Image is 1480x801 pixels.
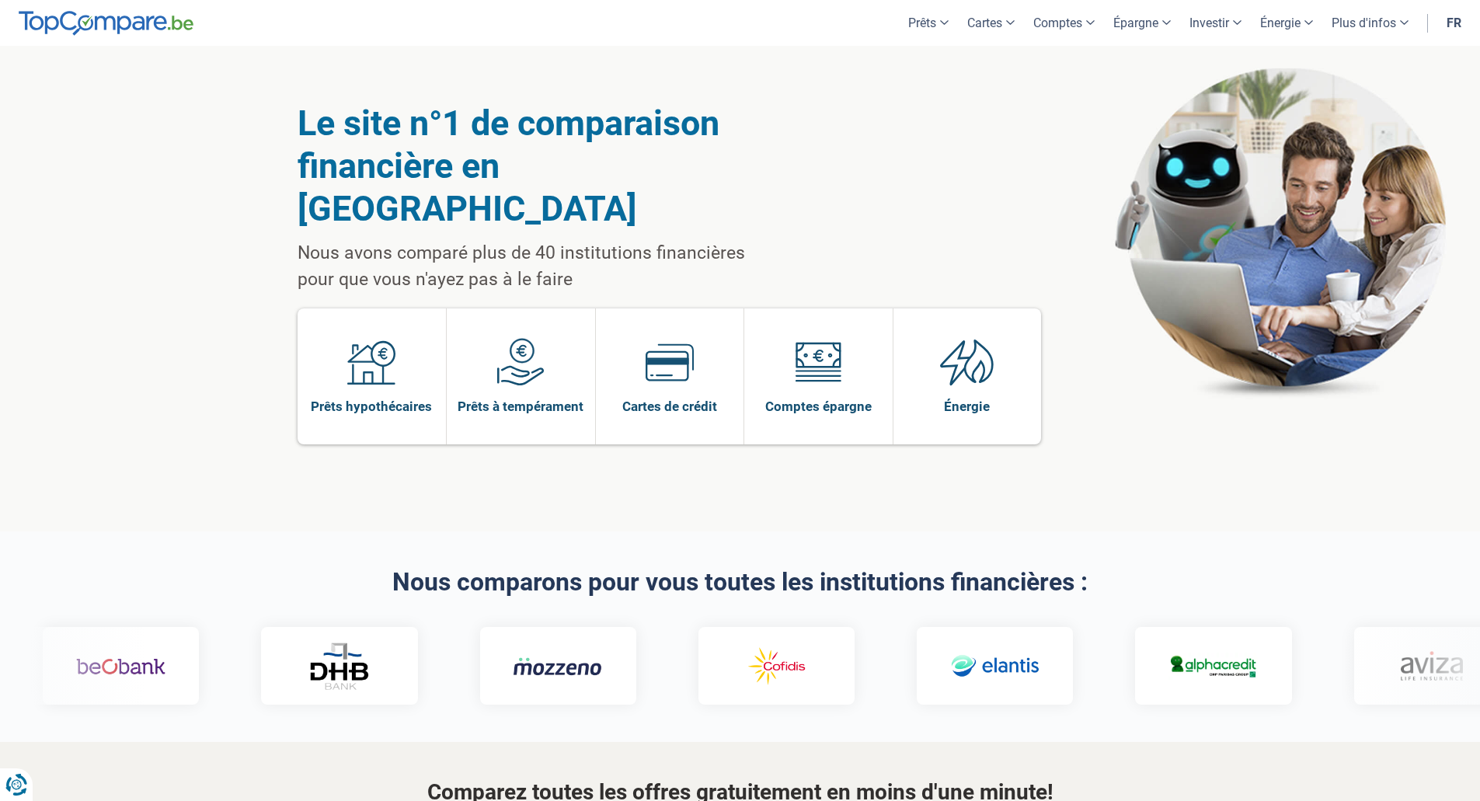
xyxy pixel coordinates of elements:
[447,308,595,444] a: Prêts à tempérament Prêts à tempérament
[646,338,694,386] img: Cartes de crédit
[596,308,744,444] a: Cartes de crédit Cartes de crédit
[347,338,395,386] img: Prêts hypothécaires
[496,338,545,386] img: Prêts à tempérament
[944,398,990,415] span: Énergie
[298,569,1183,596] h2: Nous comparons pour vous toutes les institutions financières :
[298,308,447,444] a: Prêts hypothécaires Prêts hypothécaires
[765,398,872,415] span: Comptes épargne
[311,398,432,415] span: Prêts hypothécaires
[73,644,162,689] img: Beobank
[298,240,785,293] p: Nous avons comparé plus de 40 institutions financières pour que vous n'ayez pas à le faire
[1166,653,1255,680] img: Alphacredit
[947,644,1036,689] img: Elantis
[622,398,717,415] span: Cartes de crédit
[940,338,994,386] img: Énergie
[744,308,893,444] a: Comptes épargne Comptes épargne
[458,398,583,415] span: Prêts à tempérament
[510,656,600,676] img: Mozzeno
[19,11,193,36] img: TopCompare
[893,308,1042,444] a: Énergie Énergie
[794,338,842,386] img: Comptes épargne
[305,643,367,690] img: DHB Bank
[298,102,785,230] h1: Le site n°1 de comparaison financière en [GEOGRAPHIC_DATA]
[729,644,818,689] img: Cofidis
